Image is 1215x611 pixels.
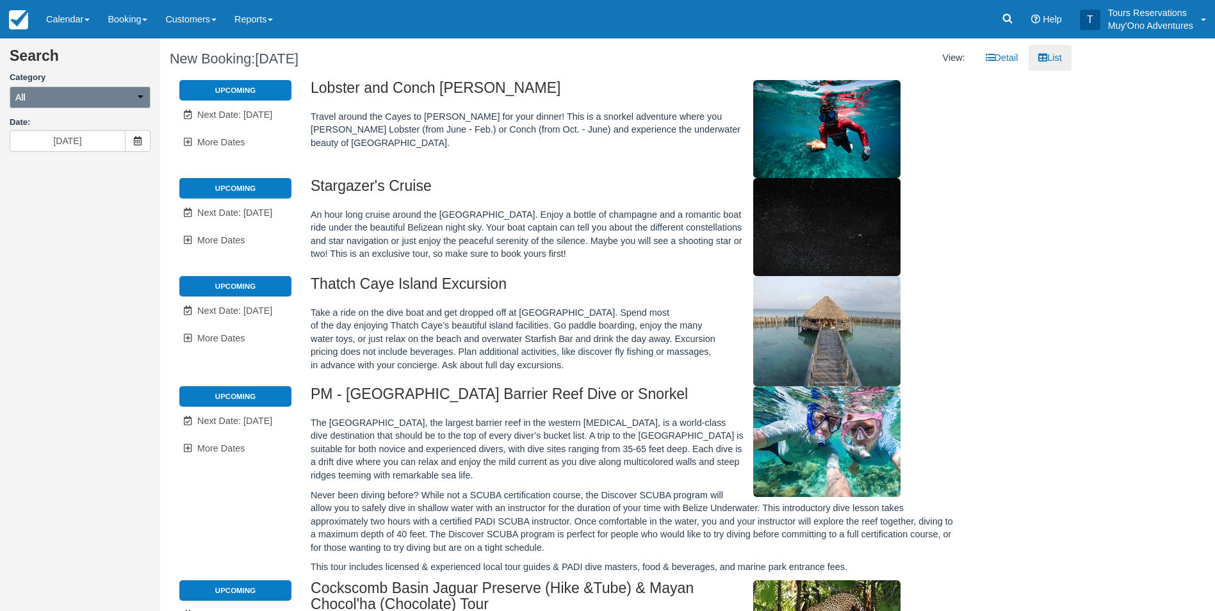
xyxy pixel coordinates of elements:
img: M296-1 [753,276,901,386]
span: Help [1043,14,1062,24]
li: Upcoming [179,178,291,199]
h2: PM - [GEOGRAPHIC_DATA] Barrier Reef Dive or Snorkel [311,386,961,410]
img: M295-1 [753,386,901,497]
a: List [1029,45,1071,71]
p: Take a ride on the dive boat and get dropped off at [GEOGRAPHIC_DATA]. Spend most of the day enjo... [311,306,961,372]
span: More Dates [197,443,245,453]
span: More Dates [197,333,245,343]
span: Next Date: [DATE] [197,208,272,218]
p: The [GEOGRAPHIC_DATA], the largest barrier reef in the western [MEDICAL_DATA], is a world-class d... [311,416,961,482]
span: Next Date: [DATE] [197,110,272,120]
p: Travel around the Cayes to [PERSON_NAME] for your dinner! This is a snorkel adventure where you [... [311,110,961,150]
li: Upcoming [179,276,291,297]
span: More Dates [197,137,245,147]
div: T [1080,10,1100,30]
p: Never been diving before? While not a SCUBA certification course, the Discover SCUBA program will... [311,489,961,555]
img: M308-1 [753,178,901,276]
li: View: [933,45,975,71]
p: Muy'Ono Adventures [1108,19,1193,32]
p: This tour includes licensed & experienced local tour guides & PADI dive masters, food & beverages... [311,560,961,574]
span: [DATE] [255,51,298,67]
a: Next Date: [DATE] [179,298,291,324]
a: Next Date: [DATE] [179,102,291,128]
i: Help [1031,15,1040,24]
span: All [15,91,26,104]
h2: Stargazer's Cruise [311,178,961,202]
label: Category [10,72,151,84]
h2: Thatch Caye Island Excursion [311,276,961,300]
button: All [10,86,151,108]
img: checkfront-main-nav-mini-logo.png [9,10,28,29]
span: Next Date: [DATE] [197,305,272,316]
li: Upcoming [179,580,291,601]
img: M306-1 [753,80,901,178]
a: Detail [976,45,1028,71]
h1: New Booking: [170,51,606,67]
li: Upcoming [179,386,291,407]
h2: Lobster and Conch [PERSON_NAME] [311,80,961,104]
label: Date: [10,117,151,129]
a: Next Date: [DATE] [179,200,291,226]
li: Upcoming [179,80,291,101]
h2: Search [10,48,151,72]
p: An hour long cruise around the [GEOGRAPHIC_DATA]. Enjoy a bottle of champagne and a romantic boat... [311,208,961,261]
a: Next Date: [DATE] [179,408,291,434]
span: Next Date: [DATE] [197,416,272,426]
span: More Dates [197,235,245,245]
p: Tours Reservations [1108,6,1193,19]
